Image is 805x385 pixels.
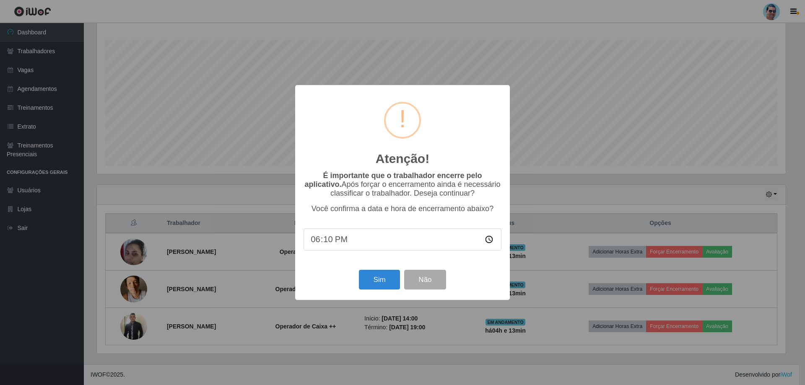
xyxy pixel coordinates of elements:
b: É importante que o trabalhador encerre pelo aplicativo. [304,171,482,189]
h2: Atenção! [376,151,429,166]
button: Sim [359,270,400,289]
p: Após forçar o encerramento ainda é necessário classificar o trabalhador. Deseja continuar? [304,171,501,198]
p: Você confirma a data e hora de encerramento abaixo? [304,204,501,213]
button: Não [404,270,446,289]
